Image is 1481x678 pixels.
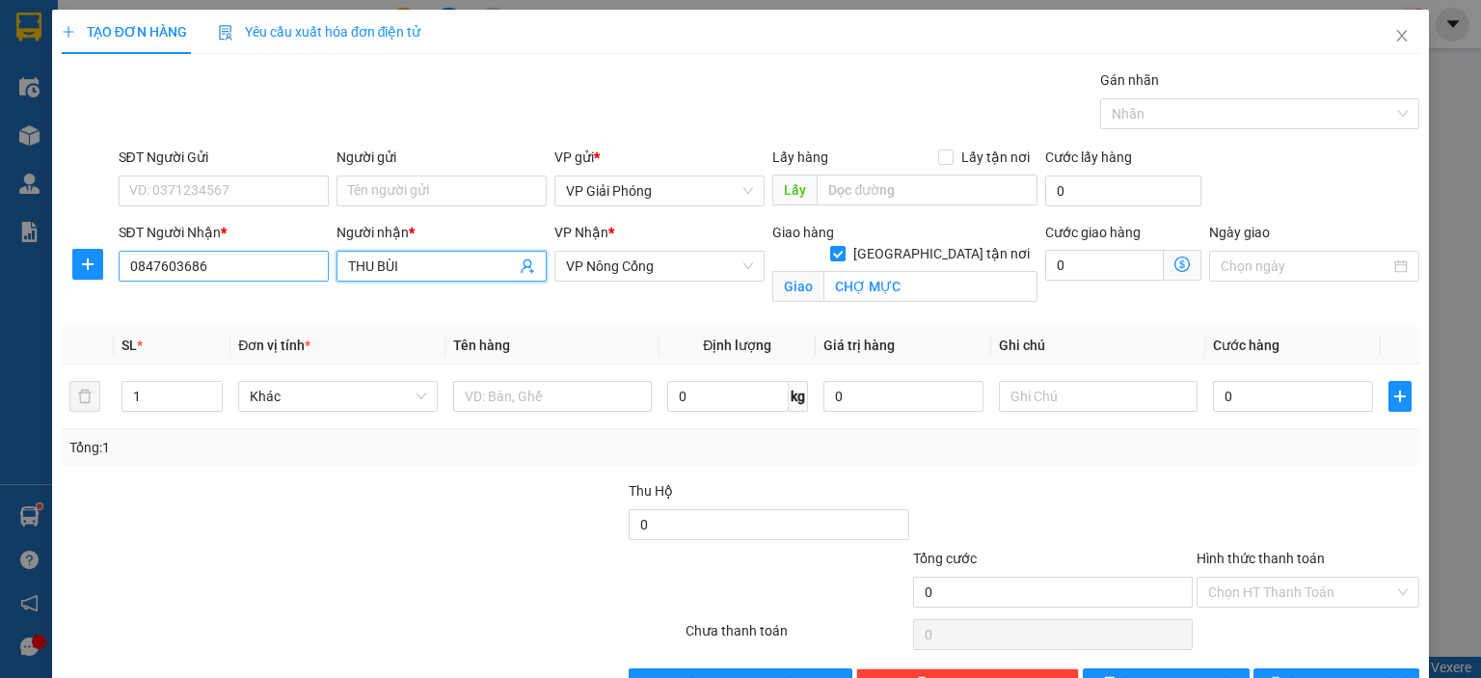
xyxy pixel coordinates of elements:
[218,24,421,40] span: Yêu cầu xuất hóa đơn điện tử
[817,175,1037,205] input: Dọc đường
[337,147,547,168] div: Người gửi
[554,147,765,168] div: VP gửi
[772,149,828,165] span: Lấy hàng
[11,67,55,134] img: logo
[119,147,329,168] div: SĐT Người Gửi
[1388,381,1412,412] button: plus
[69,381,100,412] button: delete
[1221,256,1390,277] input: Ngày giao
[823,338,895,353] span: Giá trị hàng
[121,338,137,353] span: SL
[1100,72,1159,88] label: Gán nhãn
[1213,338,1279,353] span: Cước hàng
[72,249,103,280] button: plus
[250,382,425,411] span: Khác
[520,258,535,274] span: user-add
[566,176,753,205] span: VP Giải Phóng
[238,338,310,353] span: Đơn vị tính
[846,243,1037,264] span: [GEOGRAPHIC_DATA] tận nơi
[1197,551,1325,566] label: Hình thức thanh toán
[119,222,329,243] div: SĐT Người Nhận
[1045,250,1164,281] input: Cước giao hàng
[1045,149,1132,165] label: Cước lấy hàng
[823,381,983,412] input: 0
[337,222,547,243] div: Người nhận
[772,271,823,302] span: Giao
[554,225,608,240] span: VP Nhận
[62,25,75,39] span: plus
[80,127,185,169] strong: PHIẾU BIÊN NHẬN
[1389,389,1411,404] span: plus
[1394,28,1410,43] span: close
[218,25,233,41] img: icon
[566,252,753,281] span: VP Nông Cống
[210,99,325,120] span: GP1509250022
[789,381,808,412] span: kg
[67,15,199,78] strong: CHUYỂN PHÁT NHANH ĐÔNG LÝ
[1174,257,1190,272] span: dollar-circle
[62,24,187,40] span: TẠO ĐƠN HÀNG
[629,483,673,499] span: Thu Hộ
[823,271,1037,302] input: Giao tận nơi
[1045,176,1201,206] input: Cước lấy hàng
[69,437,573,458] div: Tổng: 1
[954,147,1037,168] span: Lấy tận nơi
[73,257,102,272] span: plus
[453,338,510,353] span: Tên hàng
[991,327,1205,365] th: Ghi chú
[66,82,200,123] span: SĐT XE 0867 585 938
[684,620,910,654] div: Chưa thanh toán
[999,381,1198,412] input: Ghi Chú
[1209,225,1270,240] label: Ngày giao
[703,338,771,353] span: Định lượng
[913,551,977,566] span: Tổng cước
[1375,10,1429,64] button: Close
[772,225,834,240] span: Giao hàng
[772,175,817,205] span: Lấy
[453,381,652,412] input: VD: Bàn, Ghế
[1045,225,1141,240] label: Cước giao hàng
